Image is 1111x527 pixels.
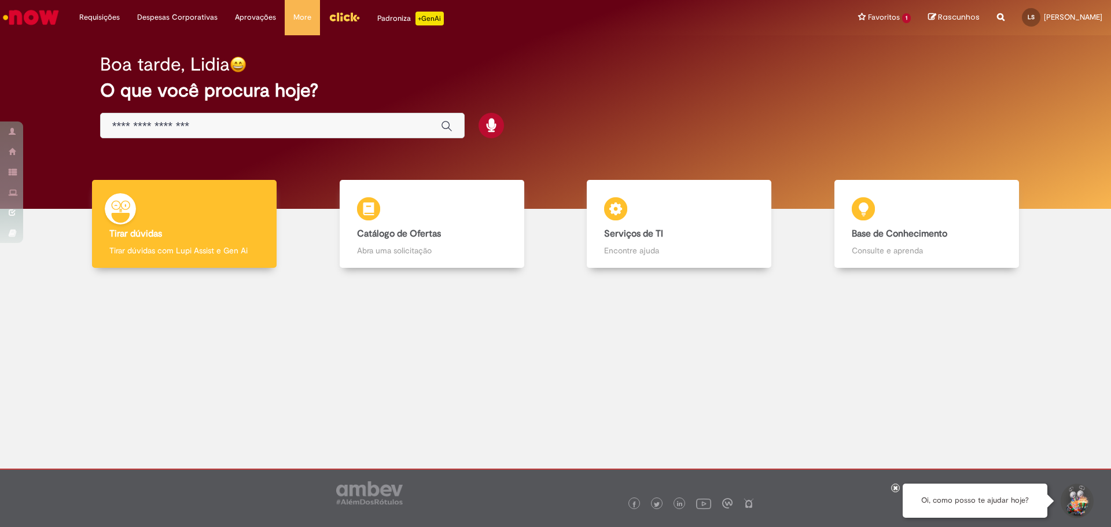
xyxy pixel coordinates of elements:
p: Abra uma solicitação [357,245,507,256]
span: Aprovações [235,12,276,23]
b: Serviços de TI [604,228,663,239]
span: LS [1028,13,1035,21]
div: Oi, como posso te ajudar hoje? [903,484,1047,518]
a: Catálogo de Ofertas Abra uma solicitação [308,180,556,268]
img: logo_footer_workplace.png [722,498,733,508]
img: logo_footer_ambev_rotulo_gray.png [336,481,403,504]
h2: O que você procura hoje? [100,80,1011,101]
img: logo_footer_naosei.png [744,498,754,508]
a: Base de Conhecimento Consulte e aprenda [803,180,1051,268]
img: logo_footer_twitter.png [654,502,660,507]
span: Requisições [79,12,120,23]
img: ServiceNow [1,6,61,29]
div: Padroniza [377,12,444,25]
a: Serviços de TI Encontre ajuda [555,180,803,268]
img: happy-face.png [230,56,247,73]
p: Tirar dúvidas com Lupi Assist e Gen Ai [109,245,259,256]
b: Catálogo de Ofertas [357,228,441,239]
p: Consulte e aprenda [852,245,1002,256]
h2: Boa tarde, Lidia [100,54,230,75]
p: Encontre ajuda [604,245,754,256]
img: logo_footer_linkedin.png [677,501,683,508]
span: More [293,12,311,23]
a: Rascunhos [928,12,980,23]
b: Base de Conhecimento [852,228,947,239]
img: logo_footer_youtube.png [696,496,711,511]
span: Favoritos [868,12,900,23]
span: Despesas Corporativas [137,12,218,23]
img: logo_footer_facebook.png [631,502,637,507]
button: Iniciar Conversa de Suporte [1059,484,1094,518]
span: Rascunhos [938,12,980,23]
a: Tirar dúvidas Tirar dúvidas com Lupi Assist e Gen Ai [61,180,308,268]
p: +GenAi [415,12,444,25]
b: Tirar dúvidas [109,228,162,239]
span: 1 [902,13,911,23]
img: click_logo_yellow_360x200.png [329,8,360,25]
span: [PERSON_NAME] [1044,12,1102,22]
